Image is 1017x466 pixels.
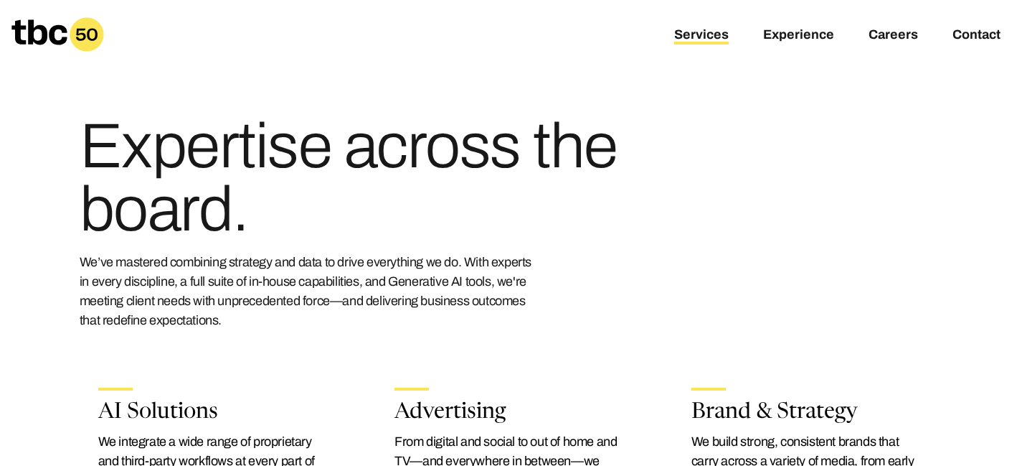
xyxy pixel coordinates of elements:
[674,27,729,45] a: Services
[11,17,104,52] a: Homepage
[98,402,326,424] h2: AI Solutions
[394,402,623,424] h2: Advertising
[952,27,1001,45] a: Contact
[763,27,834,45] a: Experience
[80,115,630,241] h1: Expertise across the board.
[80,253,539,330] p: We’ve mastered combining strategy and data to drive everything we do. With experts in every disci...
[869,27,918,45] a: Careers
[691,402,919,424] h2: Brand & Strategy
